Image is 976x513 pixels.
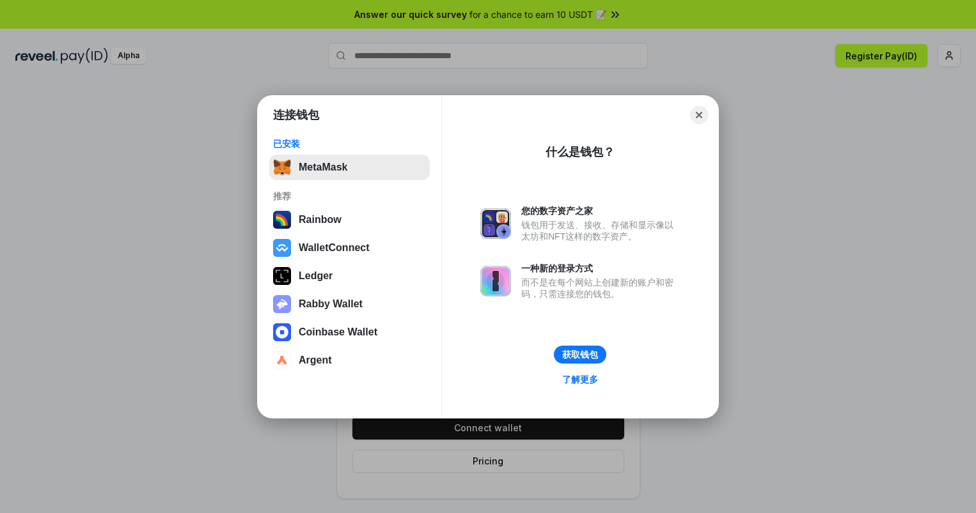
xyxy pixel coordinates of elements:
div: 推荐 [273,190,426,202]
div: 钱包用于发送、接收、存储和显示像以太坊和NFT这样的数字资产。 [521,219,680,242]
button: WalletConnect [269,235,430,261]
div: 什么是钱包？ [546,144,615,160]
img: svg+xml,%3Csvg%20width%3D%2228%22%20height%3D%2228%22%20viewBox%3D%220%200%2028%2028%22%20fill%3D... [273,239,291,257]
div: 一种新的登录方式 [521,263,680,274]
div: Argent [299,355,332,366]
button: Coinbase Wallet [269,319,430,345]
button: Rainbow [269,207,430,233]
button: Ledger [269,263,430,289]
img: svg+xml,%3Csvg%20xmlns%3D%22http%3A%2F%2Fwww.w3.org%2F2000%2Fsvg%22%20fill%3D%22none%22%20viewBox... [273,295,291,313]
img: svg+xml,%3Csvg%20xmlns%3D%22http%3A%2F%2Fwww.w3.org%2F2000%2Fsvg%22%20fill%3D%22none%22%20viewBox... [480,208,511,239]
div: 已安装 [273,138,426,149]
img: svg+xml,%3Csvg%20width%3D%22120%22%20height%3D%22120%22%20viewBox%3D%220%200%20120%20120%22%20fil... [273,211,291,229]
div: Ledger [299,270,333,282]
img: svg+xml,%3Csvg%20width%3D%2228%22%20height%3D%2228%22%20viewBox%3D%220%200%2028%2028%22%20fill%3D... [273,351,291,369]
img: svg+xml,%3Csvg%20xmlns%3D%22http%3A%2F%2Fwww.w3.org%2F2000%2Fsvg%22%20fill%3D%22none%22%20viewBox... [480,266,511,296]
img: svg+xml,%3Csvg%20width%3D%2228%22%20height%3D%2228%22%20viewBox%3D%220%200%2028%2028%22%20fill%3D... [273,323,291,341]
img: svg+xml,%3Csvg%20xmlns%3D%22http%3A%2F%2Fwww.w3.org%2F2000%2Fsvg%22%20width%3D%2228%22%20height%3... [273,267,291,285]
div: Rainbow [299,214,342,226]
div: 您的数字资产之家 [521,205,680,217]
button: MetaMask [269,155,430,180]
div: WalletConnect [299,242,370,254]
button: Close [690,106,708,124]
div: Coinbase Wallet [299,326,377,338]
div: 了解更多 [562,374,598,385]
img: svg+xml,%3Csvg%20fill%3D%22none%22%20height%3D%2233%22%20viewBox%3D%220%200%2035%2033%22%20width%... [273,158,291,176]
button: Rabby Wallet [269,291,430,317]
div: 获取钱包 [562,349,598,360]
a: 了解更多 [555,371,606,388]
button: 获取钱包 [554,346,606,364]
button: Argent [269,348,430,373]
div: 而不是在每个网站上创建新的账户和密码，只需连接您的钱包。 [521,277,680,300]
div: MetaMask [299,162,347,173]
h1: 连接钱包 [273,107,319,123]
div: Rabby Wallet [299,298,363,310]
